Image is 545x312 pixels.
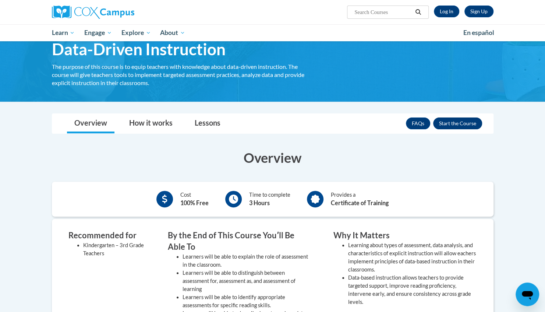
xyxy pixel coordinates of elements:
li: Kindergarten – 3rd Grade Teachers [83,241,146,257]
span: About [160,28,185,37]
div: Provides a [331,191,389,207]
iframe: Button to launch messaging window [516,283,539,306]
a: Learn [47,24,80,41]
input: Search Courses [354,8,413,17]
h3: Why It Matters [333,230,477,241]
a: Cox Campus [52,6,192,19]
span: Learn [52,28,75,37]
li: Learners will be able to identify appropriate assessments for specific reading skills. [183,293,311,309]
div: Cost [180,191,209,207]
b: Certificate of Training [331,199,389,206]
a: Lessons [187,114,228,133]
div: The purpose of this course is to equip teachers with knowledge about data-driven instruction. The... [52,63,306,87]
div: Time to complete [249,191,290,207]
h3: Overview [52,148,493,167]
span: En español [463,29,494,36]
img: Cox Campus [52,6,134,19]
li: Learners will be able to explain the role of assessment in the classroom. [183,253,311,269]
a: Register [464,6,493,17]
a: Overview [67,114,114,133]
a: Explore [117,24,156,41]
h3: Recommended for [68,230,146,241]
li: Learning about types of assessment, data analysis, and characteristics of explicit instruction wi... [348,241,477,274]
a: En español [459,25,499,41]
li: Learners will be able to distinguish between assessment for, assessment as, and assessment of lea... [183,269,311,293]
b: 3 Hours [249,199,270,206]
li: Data-based instruction allows teachers to provide targeted support, improve reading proficiency, ... [348,274,477,306]
a: About [155,24,190,41]
div: Main menu [41,24,505,41]
span: Explore [121,28,151,37]
span: Engage [84,28,112,37]
b: 100% Free [180,199,209,206]
a: FAQs [406,118,430,129]
a: Engage [79,24,117,41]
h3: By the End of This Course Youʹll Be Able To [168,230,311,253]
a: How it works [122,114,180,133]
span: Data-Driven Instruction [52,39,226,59]
a: Log In [434,6,459,17]
button: Search [413,8,424,17]
button: Enroll [433,118,482,129]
